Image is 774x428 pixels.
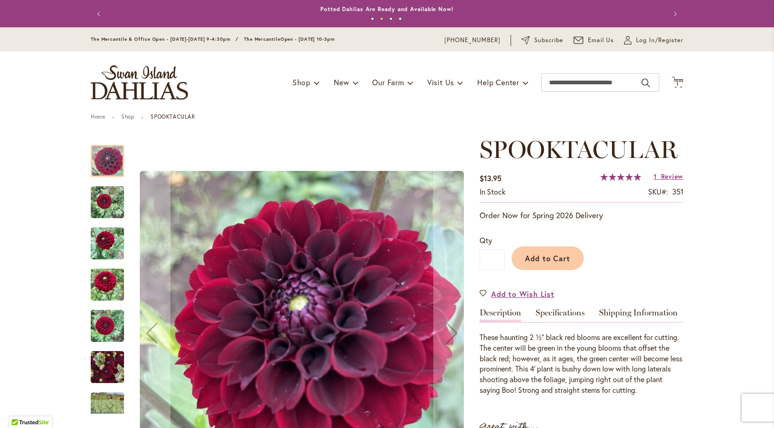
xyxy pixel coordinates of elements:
div: 100% [600,173,641,181]
a: Subscribe [521,36,563,45]
span: Open - [DATE] 10-3pm [281,36,335,42]
div: Spooktacular [91,136,133,177]
button: 3 of 4 [389,17,393,20]
span: Add to Wish List [491,289,555,299]
a: Description [480,308,521,322]
button: Next [665,5,683,23]
span: Qty [480,235,492,245]
strong: SKU [648,187,668,196]
span: Email Us [588,36,614,45]
strong: SPOOKTACULAR [150,113,195,120]
button: Previous [91,5,109,23]
div: Spooktacular [91,218,133,259]
div: These haunting 2 ½” black red blooms are excellent for cutting. The center will be green in the y... [480,332,683,396]
span: 1 [676,81,679,87]
button: Add to Cart [512,246,584,270]
span: In stock [480,187,506,196]
span: 1 [654,172,657,181]
span: Visit Us [427,77,454,87]
iframe: Launch Accessibility Center [7,395,33,421]
div: Spooktacular [91,383,133,424]
a: Shipping Information [599,308,678,322]
a: Shop [121,113,134,120]
button: 1 [672,76,683,89]
span: Review [661,172,683,181]
a: [PHONE_NUMBER] [444,36,500,45]
div: Availability [480,187,506,197]
span: New [334,77,349,87]
div: Spooktacular [91,259,133,301]
a: Log In/Register [624,36,683,45]
img: Spooktacular [91,263,124,307]
a: Specifications [536,308,585,322]
div: Detailed Product Info [480,308,683,396]
div: 351 [672,187,683,197]
p: Order Now for Spring 2026 Delivery [480,210,683,221]
a: Add to Wish List [480,289,555,299]
img: Spooktacular [91,221,124,266]
button: 2 of 4 [380,17,383,20]
span: $13.95 [480,173,501,183]
img: Spooktacular [91,186,124,219]
span: Subscribe [534,36,563,45]
span: Log In/Register [636,36,683,45]
button: 1 of 4 [371,17,374,20]
span: Shop [293,77,311,87]
a: Email Us [574,36,614,45]
span: Add to Cart [525,253,571,263]
a: 1 Review [654,172,683,181]
span: Our Farm [372,77,404,87]
a: Potted Dahlias Are Ready and Available Now! [320,6,454,13]
span: SPOOKTACULAR [480,135,678,164]
div: Spooktacular [91,301,133,342]
span: The Mercantile & Office Open - [DATE]-[DATE] 9-4:30pm / The Mercantile [91,36,281,42]
span: Help Center [477,77,519,87]
div: Next [91,400,124,414]
a: store logo [91,65,188,100]
a: Home [91,113,105,120]
img: Spooktacular [91,345,124,390]
button: 4 of 4 [399,17,402,20]
img: Spooktacular [91,304,124,348]
div: Spooktacular [91,342,133,383]
div: Spooktacular [91,177,133,218]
